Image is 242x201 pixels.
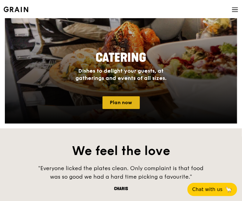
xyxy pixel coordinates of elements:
span: 🦙 [225,186,232,193]
button: Chat with us🦙 [187,183,237,196]
span: Dishes to delight your guests, at gatherings and events of all sizes. [76,68,166,81]
div: Charis [30,186,212,192]
span: Catering [96,51,146,65]
div: "Everyone licked the plates clean. Only complaint is that food was so good we had a hard time pic... [30,164,212,181]
a: Plan now [103,96,140,109]
img: Grain [4,7,28,12]
span: Chat with us [192,186,223,193]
